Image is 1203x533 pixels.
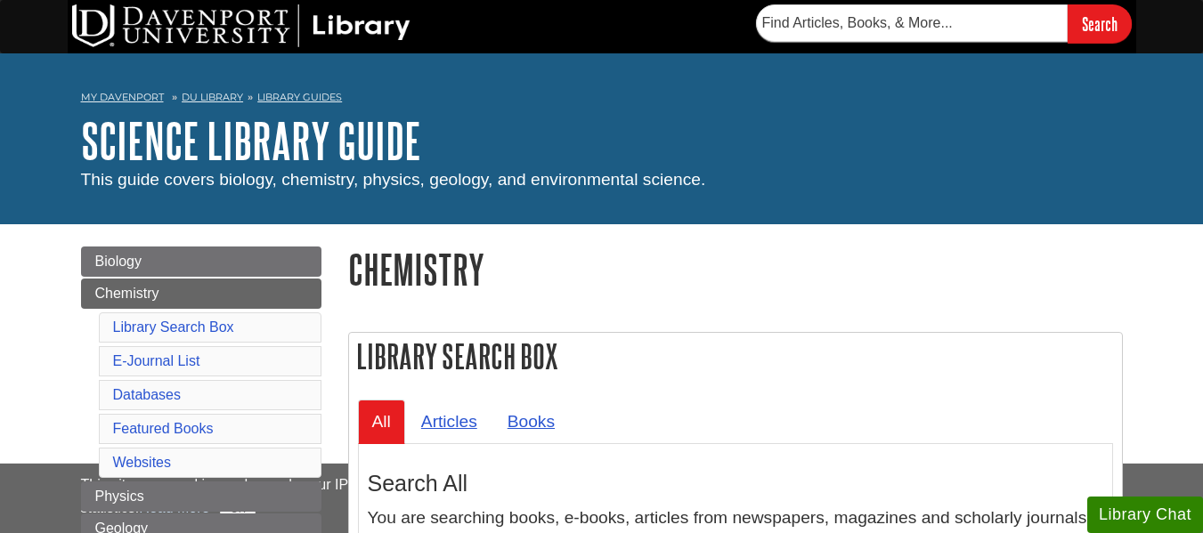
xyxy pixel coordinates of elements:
[368,471,1103,497] h3: Search All
[113,455,172,470] a: Websites
[95,489,144,504] span: Physics
[81,170,706,189] span: This guide covers biology, chemistry, physics, geology, and environmental science.
[113,421,214,436] a: Featured Books
[493,400,569,443] a: Books
[81,90,164,105] a: My Davenport
[81,481,321,512] a: Physics
[95,254,142,269] span: Biology
[349,333,1122,380] h2: Library Search Box
[113,353,200,368] a: E-Journal List
[257,91,342,103] a: Library Guides
[756,4,1068,42] input: Find Articles, Books, & More...
[113,387,182,402] a: Databases
[1087,497,1203,533] button: Library Chat
[407,400,492,443] a: Articles
[358,400,405,443] a: All
[182,91,243,103] a: DU Library
[95,286,159,301] span: Chemistry
[81,246,321,277] a: Biology
[81,113,421,168] a: Science Library Guide
[81,85,1123,114] nav: breadcrumb
[81,279,321,309] a: Chemistry
[72,4,410,47] img: DU Library
[113,319,234,335] a: Library Search Box
[1068,4,1132,43] input: Search
[756,4,1132,43] form: Searches DU Library's articles, books, and more
[348,246,1123,292] h1: Chemistry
